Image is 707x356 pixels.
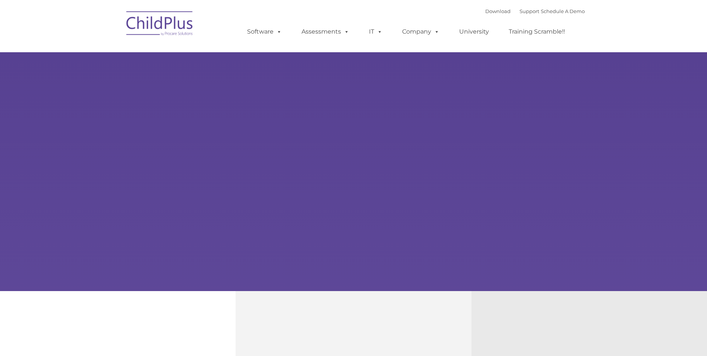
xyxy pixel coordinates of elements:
a: IT [362,24,390,39]
a: University [452,24,496,39]
a: Schedule A Demo [541,8,585,14]
a: Company [395,24,447,39]
a: Support [520,8,539,14]
font: | [485,8,585,14]
a: Assessments [294,24,357,39]
a: Download [485,8,511,14]
a: Software [240,24,289,39]
a: Training Scramble!! [501,24,572,39]
img: ChildPlus by Procare Solutions [123,6,197,43]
